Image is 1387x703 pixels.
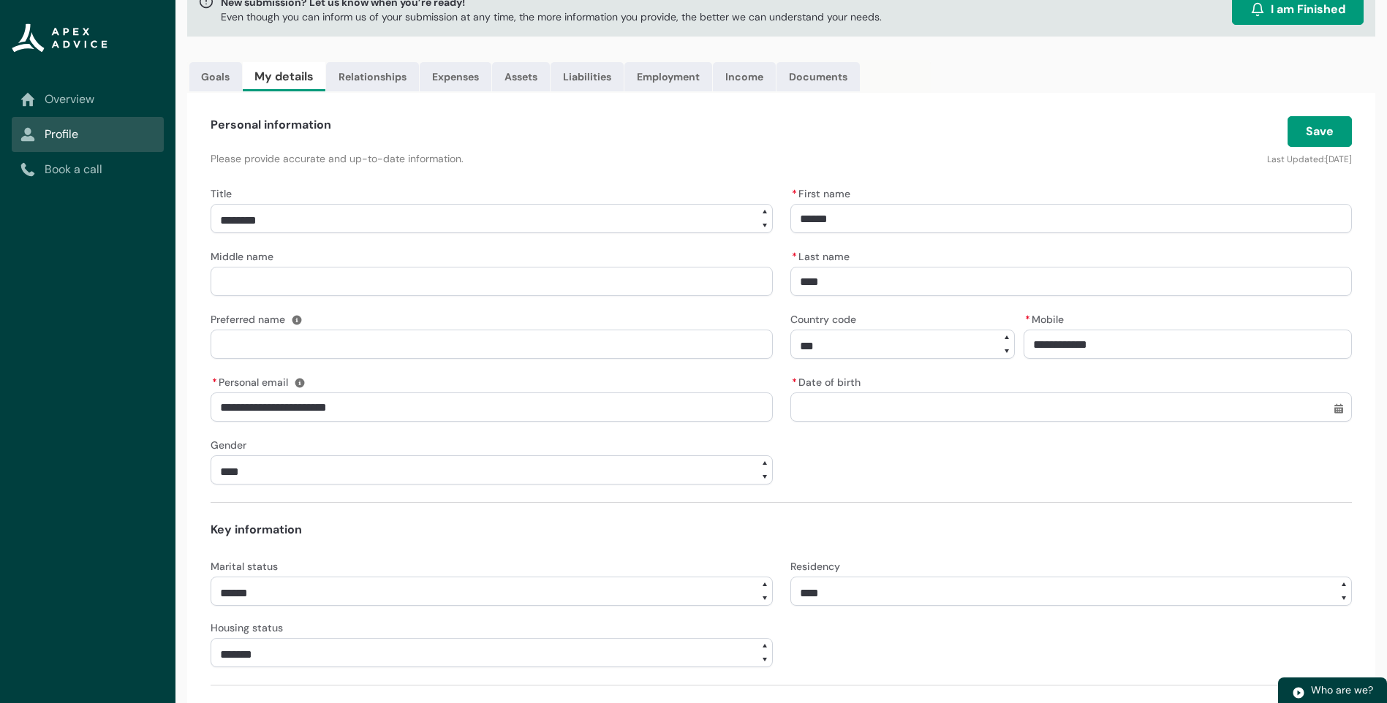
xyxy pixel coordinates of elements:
a: My details [243,62,325,91]
lightning-formatted-text: Last Updated: [1267,153,1326,165]
img: Apex Advice Group [12,23,107,53]
button: Save [1288,116,1352,147]
abbr: required [792,376,797,389]
label: Middle name [211,246,279,264]
span: Residency [790,560,840,573]
a: Liabilities [551,62,624,91]
abbr: required [792,187,797,200]
a: Income [713,62,776,91]
label: Preferred name [211,309,291,327]
a: Assets [492,62,550,91]
abbr: required [1025,313,1030,326]
p: Even though you can inform us of your submission at any time, the more information you provide, t... [221,9,882,24]
a: Relationships [326,62,419,91]
p: Please provide accurate and up-to-date information. [211,151,966,166]
img: alarm.svg [1250,2,1265,17]
abbr: required [792,250,797,263]
span: Marital status [211,560,278,573]
span: Country code [790,313,856,326]
span: I am Finished [1271,1,1345,18]
a: Profile [20,126,155,143]
label: Personal email [211,372,294,389]
span: Housing status [211,621,283,634]
label: Mobile [1024,309,1070,327]
label: Date of birth [790,372,866,389]
lightning-formatted-date-time: [DATE] [1326,153,1352,165]
h4: Personal information [211,116,331,134]
a: Documents [776,62,860,91]
img: play.svg [1292,686,1305,699]
abbr: required [212,376,217,389]
a: Expenses [420,62,491,91]
label: Last name [790,246,855,264]
a: Goals [189,62,242,91]
a: Book a call [20,161,155,178]
span: Who are we? [1311,683,1373,696]
a: Overview [20,91,155,108]
h4: Key information [211,521,1352,539]
span: Title [211,187,232,200]
label: First name [790,183,856,201]
span: Gender [211,438,246,452]
a: Employment [624,62,712,91]
nav: Sub page [12,82,164,187]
